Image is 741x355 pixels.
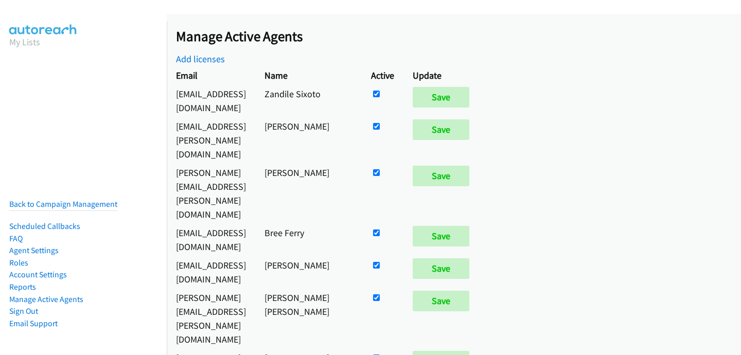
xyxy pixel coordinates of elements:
[9,234,23,243] a: FAQ
[176,28,741,45] h2: Manage Active Agents
[9,306,38,316] a: Sign Out
[9,294,83,304] a: Manage Active Agents
[9,245,59,255] a: Agent Settings
[9,258,28,268] a: Roles
[255,84,362,117] td: Zandile Sixoto
[362,66,403,84] th: Active
[255,66,362,84] th: Name
[167,163,255,223] td: [PERSON_NAME][EMAIL_ADDRESS][PERSON_NAME][DOMAIN_NAME]
[167,256,255,288] td: [EMAIL_ADDRESS][DOMAIN_NAME]
[9,221,80,231] a: Scheduled Callbacks
[413,291,469,311] input: Save
[167,117,255,163] td: [EMAIL_ADDRESS][PERSON_NAME][DOMAIN_NAME]
[413,258,469,279] input: Save
[9,318,58,328] a: Email Support
[9,282,36,292] a: Reports
[654,310,733,347] iframe: Checklist
[176,53,225,65] a: Add licenses
[413,166,469,186] input: Save
[167,288,255,348] td: [PERSON_NAME][EMAIL_ADDRESS][PERSON_NAME][DOMAIN_NAME]
[255,223,362,256] td: Bree Ferry
[413,226,469,246] input: Save
[9,36,40,48] a: My Lists
[255,117,362,163] td: [PERSON_NAME]
[255,256,362,288] td: [PERSON_NAME]
[255,288,362,348] td: [PERSON_NAME] [PERSON_NAME]
[167,66,255,84] th: Email
[403,66,483,84] th: Update
[167,84,255,117] td: [EMAIL_ADDRESS][DOMAIN_NAME]
[712,136,741,218] iframe: Resource Center
[167,223,255,256] td: [EMAIL_ADDRESS][DOMAIN_NAME]
[255,163,362,223] td: [PERSON_NAME]
[9,270,67,279] a: Account Settings
[9,199,117,209] a: Back to Campaign Management
[413,87,469,108] input: Save
[413,119,469,140] input: Save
